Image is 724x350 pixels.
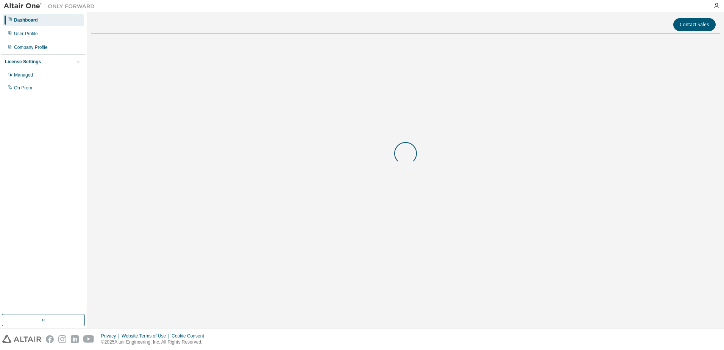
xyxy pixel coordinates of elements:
img: altair_logo.svg [2,335,41,343]
div: Cookie Consent [172,333,208,339]
img: Altair One [4,2,98,10]
button: Contact Sales [673,18,716,31]
div: Managed [14,72,33,78]
img: linkedin.svg [71,335,79,343]
div: User Profile [14,31,38,37]
p: © 2025 Altair Engineering, Inc. All Rights Reserved. [101,339,209,345]
div: On Prem [14,85,32,91]
div: Website Terms of Use [122,333,172,339]
div: Privacy [101,333,122,339]
div: License Settings [5,59,41,65]
div: Dashboard [14,17,38,23]
img: instagram.svg [58,335,66,343]
img: youtube.svg [83,335,94,343]
div: Company Profile [14,44,48,50]
img: facebook.svg [46,335,54,343]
